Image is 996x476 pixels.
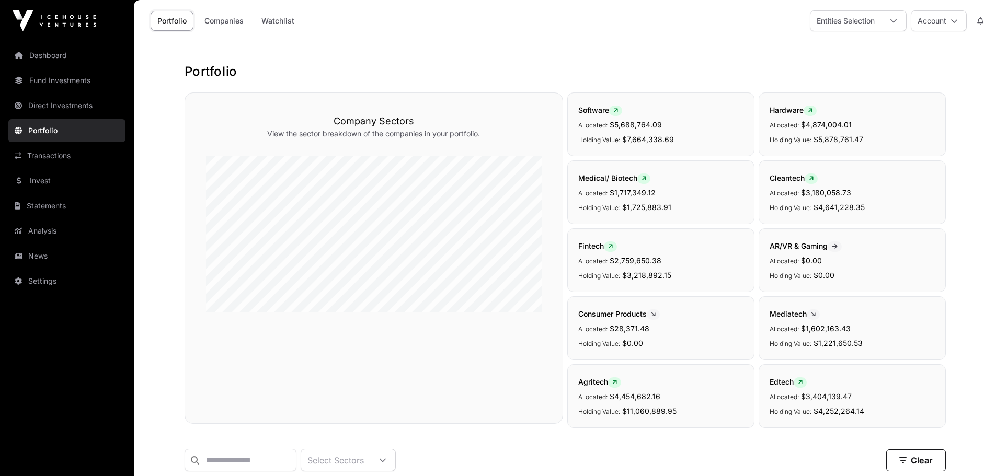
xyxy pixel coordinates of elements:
span: $28,371.48 [610,324,649,333]
span: Allocated: [770,121,799,129]
span: Holding Value: [578,408,620,415]
h1: Portfolio [185,63,946,80]
span: Edtech [770,377,807,386]
span: Allocated: [770,325,799,333]
span: $7,664,338.69 [622,135,674,144]
span: $4,454,682.16 [610,392,660,401]
span: Allocated: [770,257,799,265]
span: Holding Value: [578,136,620,144]
span: $3,404,139.47 [801,392,852,401]
span: Allocated: [770,189,799,197]
span: Allocated: [578,393,608,401]
a: News [8,245,125,268]
a: Fund Investments [8,69,125,92]
span: Holding Value: [770,340,811,347]
span: Holding Value: [578,340,620,347]
img: Icehouse Ventures Logo [13,10,96,31]
a: Statements [8,194,125,217]
span: $1,725,883.91 [622,203,671,212]
a: Dashboard [8,44,125,67]
a: Companies [198,11,250,31]
span: Holding Value: [770,272,811,280]
span: $5,878,761.47 [814,135,863,144]
span: Allocated: [578,189,608,197]
span: Allocated: [578,121,608,129]
span: $1,602,163.43 [801,324,851,333]
span: $1,717,349.12 [610,188,656,197]
button: Account [911,10,967,31]
p: View the sector breakdown of the companies in your portfolio. [206,129,542,139]
span: $2,759,650.38 [610,256,661,265]
iframe: Chat Widget [944,426,996,476]
span: Cleantech [770,173,818,182]
span: Allocated: [770,393,799,401]
span: Mediatech [770,309,820,318]
span: Holding Value: [770,136,811,144]
span: Fintech [578,241,617,250]
span: Holding Value: [770,204,811,212]
h3: Company Sectors [206,114,542,129]
span: Allocated: [578,325,608,333]
span: $5,688,764.09 [610,120,662,129]
span: Holding Value: [770,408,811,415]
span: $4,641,228.35 [814,203,865,212]
span: Agritech [578,377,621,386]
span: Allocated: [578,257,608,265]
span: $1,221,650.53 [814,339,863,347]
span: Holding Value: [578,204,620,212]
a: Portfolio [151,11,193,31]
a: Analysis [8,219,125,242]
button: Clear [886,449,946,471]
div: Entities Selection [810,11,881,31]
span: $4,874,004.01 [801,120,852,129]
span: Consumer Products [578,309,660,318]
a: Direct Investments [8,94,125,117]
span: AR/VR & Gaming [770,241,842,250]
div: Select Sectors [301,449,370,471]
a: Settings [8,270,125,293]
a: Portfolio [8,119,125,142]
span: $4,252,264.14 [814,407,864,415]
span: Software [578,106,622,114]
span: Medical/ Biotech [578,173,650,182]
span: $11,060,889.95 [622,407,677,415]
span: $3,180,058.73 [801,188,851,197]
a: Invest [8,169,125,192]
span: $0.00 [622,339,643,347]
span: $3,218,892.15 [622,271,671,280]
a: Watchlist [255,11,301,31]
a: Transactions [8,144,125,167]
span: $0.00 [801,256,822,265]
span: $0.00 [814,271,834,280]
span: Holding Value: [578,272,620,280]
span: Hardware [770,106,817,114]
